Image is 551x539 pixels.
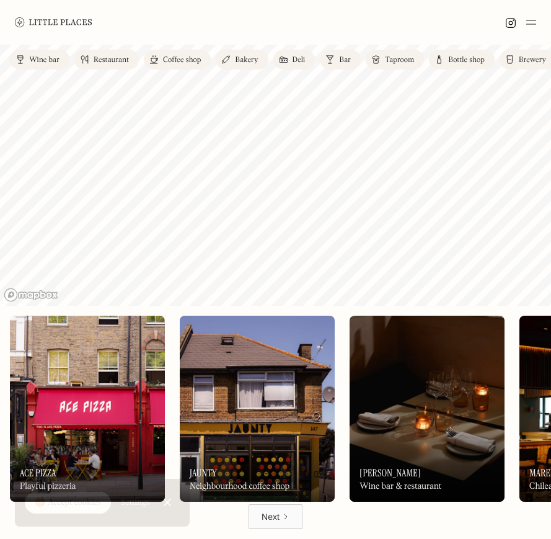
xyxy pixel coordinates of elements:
[359,467,421,479] h3: [PERSON_NAME]
[20,467,56,479] h3: Ace Pizza
[155,490,180,515] a: Close Cookie Popup
[366,50,424,69] a: Taproom
[350,316,505,502] a: LunaLuna[PERSON_NAME]Wine bar & restaurant
[190,481,289,492] div: Neighbourhood coffee shop
[180,316,335,502] img: Jaunty
[519,56,546,64] div: Brewery
[163,56,201,64] div: Coffee shop
[35,497,101,509] div: 🍪 Accept cookies
[385,56,414,64] div: Taproom
[190,467,217,479] h3: Jaunty
[216,50,268,69] a: Bakery
[10,316,165,502] a: Ace PizzaAce PizzaAce PizzaPlayful pizzeria
[10,316,165,502] img: Ace Pizza
[273,50,315,69] a: Deli
[94,56,129,64] div: Restaurant
[4,288,58,302] a: Mapbox homepage
[262,510,280,523] div: Next
[429,50,495,69] a: Bottle shop
[180,316,335,502] a: JauntyJauntyJauntyNeighbourhood coffee shop
[121,489,150,517] a: Settings
[74,50,139,69] a: Restaurant
[25,492,111,514] a: 🍪 Accept cookies
[320,50,361,69] a: Bar
[249,504,302,529] a: Next Page
[448,56,485,64] div: Bottle shop
[144,50,211,69] a: Coffee shop
[121,498,150,507] div: Settings
[10,50,69,69] a: Wine bar
[339,56,351,64] div: Bar
[235,56,258,64] div: Bakery
[29,56,60,64] div: Wine bar
[350,316,505,502] img: Luna
[293,56,306,64] div: Deli
[359,481,441,492] div: Wine bar & restaurant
